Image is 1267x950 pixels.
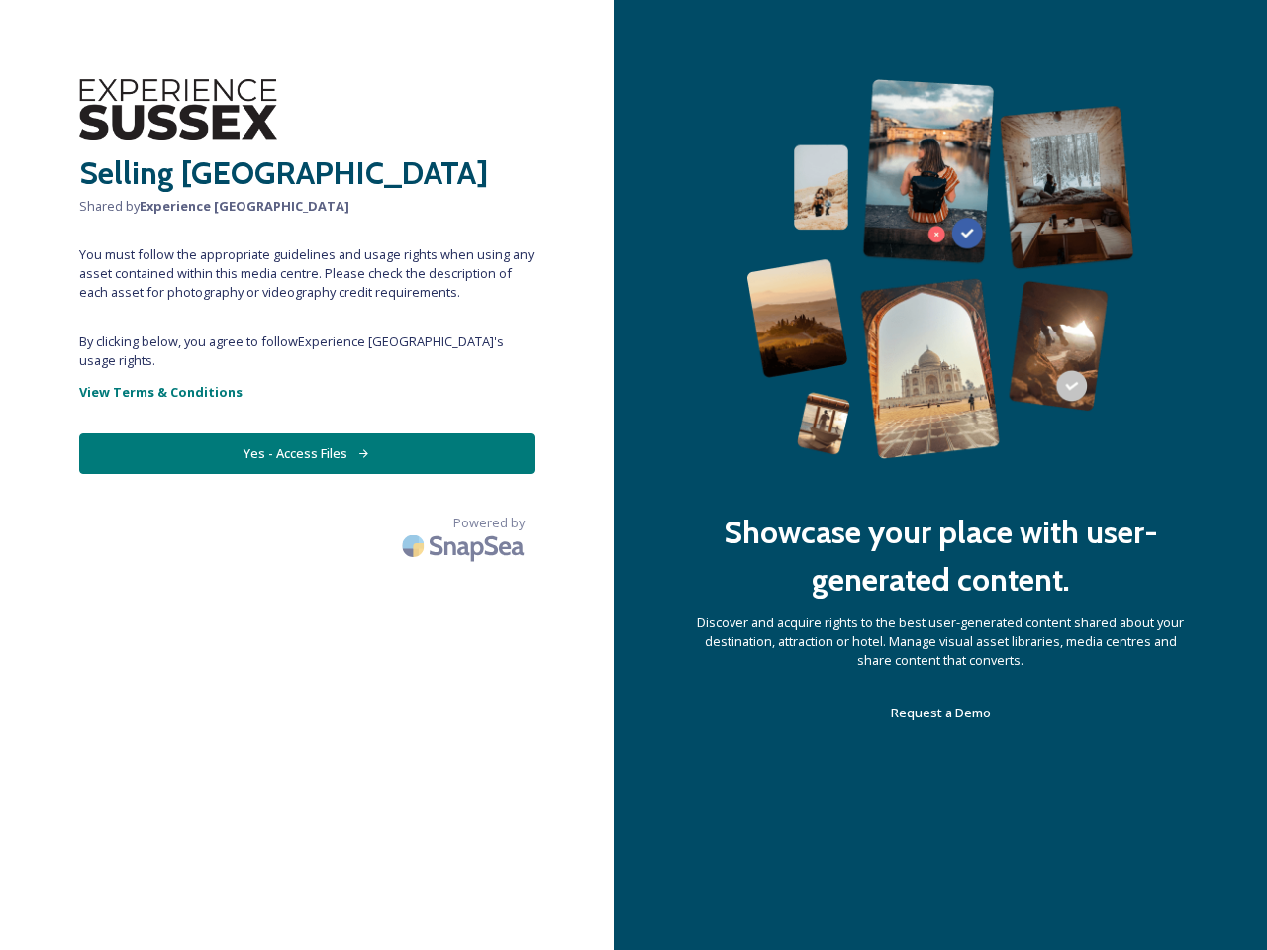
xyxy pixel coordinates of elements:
[746,79,1134,459] img: 63b42ca75bacad526042e722_Group%20154-p-800.png
[693,509,1188,604] h2: Showcase your place with user-generated content.
[79,433,535,474] button: Yes - Access Files
[396,522,535,569] img: SnapSea Logo
[891,704,991,721] span: Request a Demo
[79,197,535,216] span: Shared by
[79,380,535,404] a: View Terms & Conditions
[453,514,525,532] span: Powered by
[79,149,535,197] h2: Selling [GEOGRAPHIC_DATA]
[79,79,277,140] img: WSCC%20ES%20Logo%20-%20Primary%20-%20Black.png
[891,701,991,724] a: Request a Demo
[693,614,1188,671] span: Discover and acquire rights to the best user-generated content shared about your destination, att...
[79,383,243,401] strong: View Terms & Conditions
[140,197,349,215] strong: Experience [GEOGRAPHIC_DATA]
[79,245,535,303] span: You must follow the appropriate guidelines and usage rights when using any asset contained within...
[79,332,535,370] span: By clicking below, you agree to follow Experience [GEOGRAPHIC_DATA] 's usage rights.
